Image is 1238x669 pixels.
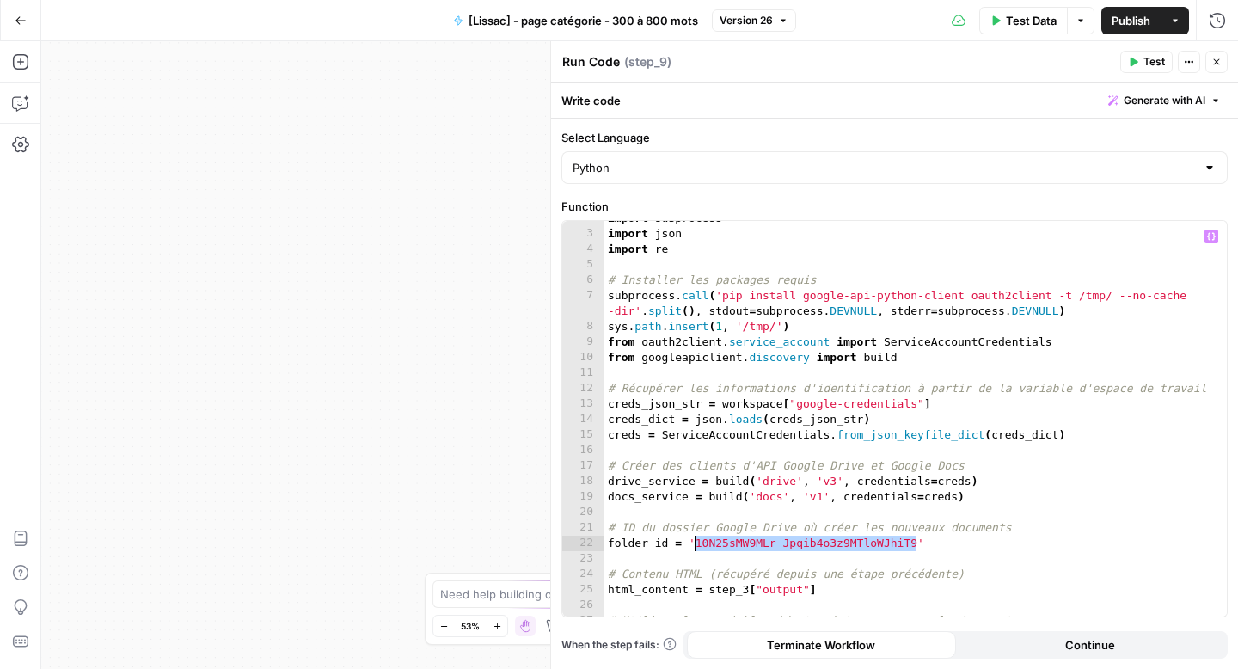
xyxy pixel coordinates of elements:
div: 17 [562,458,604,474]
a: When the step fails: [561,637,677,653]
label: Function [561,198,1228,215]
div: 27 [562,613,604,629]
span: 53% [461,619,480,633]
span: Publish [1112,12,1150,29]
button: Generate with AI [1101,89,1228,112]
div: 11 [562,365,604,381]
div: 4 [562,242,604,257]
div: 9 [562,334,604,350]
div: 7 [562,288,604,319]
span: Test Data [1006,12,1057,29]
div: 21 [562,520,604,536]
div: 14 [562,412,604,427]
div: 16 [562,443,604,458]
div: Write code [551,83,1238,118]
div: 24 [562,567,604,582]
div: 20 [562,505,604,520]
div: 23 [562,551,604,567]
button: Version 26 [712,9,796,32]
div: 5 [562,257,604,273]
div: 13 [562,396,604,412]
div: 6 [562,273,604,288]
div: 18 [562,474,604,489]
div: 12 [562,381,604,396]
div: 10 [562,350,604,365]
span: Continue [1065,636,1115,654]
button: Continue [956,631,1225,659]
div: 22 [562,536,604,551]
label: Select Language [561,129,1228,146]
div: 26 [562,598,604,613]
button: Test Data [979,7,1067,34]
div: 15 [562,427,604,443]
span: ( step_9 ) [624,53,671,71]
div: 8 [562,319,604,334]
span: Test [1143,54,1165,70]
textarea: Run Code [562,53,620,71]
span: Version 26 [720,13,773,28]
span: Generate with AI [1124,93,1205,108]
span: [Lissac] - page catégorie - 300 à 800 mots [469,12,698,29]
div: 3 [562,226,604,242]
span: Terminate Workflow [767,636,875,654]
button: Test [1120,51,1173,73]
div: 25 [562,582,604,598]
div: 19 [562,489,604,505]
button: Publish [1101,7,1161,34]
input: Python [573,159,1196,176]
button: [Lissac] - page catégorie - 300 à 800 mots [443,7,708,34]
